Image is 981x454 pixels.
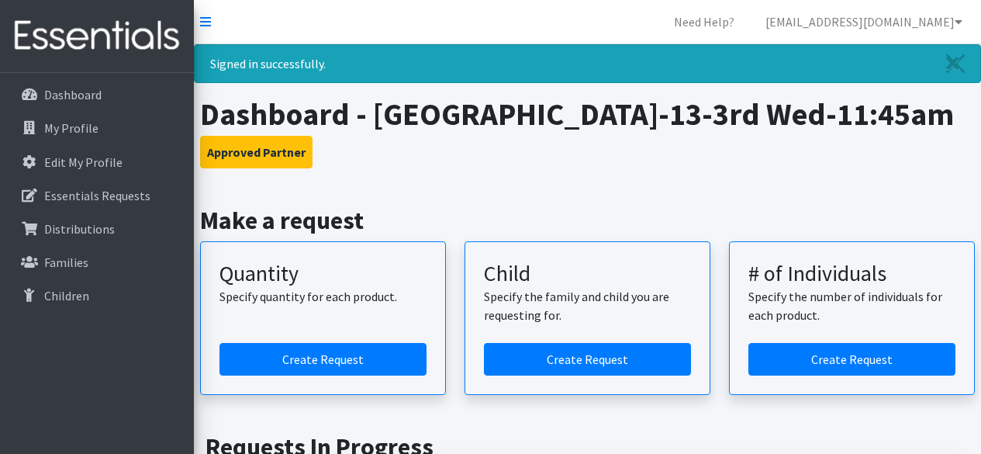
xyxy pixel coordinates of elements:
[484,287,691,324] p: Specify the family and child you are requesting for.
[6,79,188,110] a: Dashboard
[200,136,313,168] button: Approved Partner
[219,343,427,376] a: Create a request by quantity
[6,113,188,144] a: My Profile
[44,288,89,303] p: Children
[6,147,188,178] a: Edit My Profile
[44,221,115,237] p: Distributions
[753,6,975,37] a: [EMAIL_ADDRESS][DOMAIN_NAME]
[200,95,976,133] h1: Dashboard - [GEOGRAPHIC_DATA]-13-3rd Wed-11:45am
[44,255,88,270] p: Families
[44,154,123,170] p: Edit My Profile
[194,44,981,83] div: Signed in successfully.
[200,206,976,235] h2: Make a request
[6,180,188,211] a: Essentials Requests
[484,261,691,287] h3: Child
[219,261,427,287] h3: Quantity
[6,10,188,62] img: HumanEssentials
[931,45,980,82] a: Close
[748,343,955,376] a: Create a request by number of individuals
[748,261,955,287] h3: # of Individuals
[6,213,188,244] a: Distributions
[44,120,98,136] p: My Profile
[484,343,691,376] a: Create a request for a child or family
[44,188,150,203] p: Essentials Requests
[44,87,102,102] p: Dashboard
[219,287,427,306] p: Specify quantity for each product.
[748,287,955,324] p: Specify the number of individuals for each product.
[6,247,188,278] a: Families
[6,280,188,311] a: Children
[661,6,747,37] a: Need Help?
